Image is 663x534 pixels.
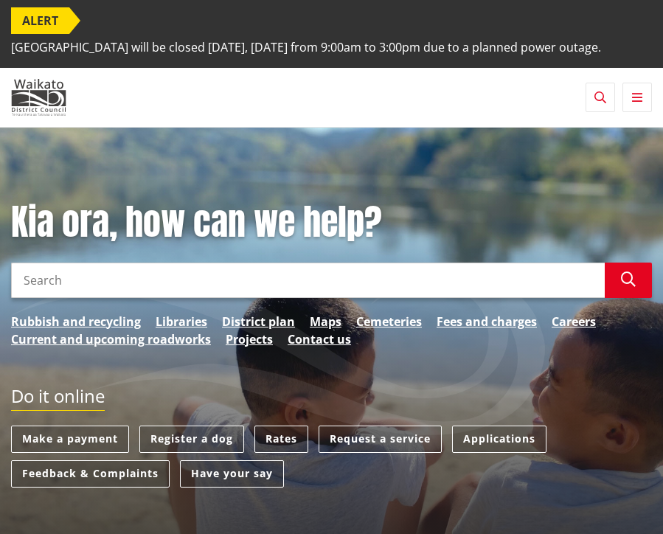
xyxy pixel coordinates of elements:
[11,330,211,348] a: Current and upcoming roadworks
[222,313,295,330] a: District plan
[310,313,341,330] a: Maps
[11,201,652,244] h1: Kia ora, how can we help?
[11,79,66,116] img: Waikato District Council - Te Kaunihera aa Takiwaa o Waikato
[156,313,207,330] a: Libraries
[11,386,105,412] h2: Do it online
[139,426,244,453] a: Register a dog
[254,426,308,453] a: Rates
[452,426,546,453] a: Applications
[11,313,141,330] a: Rubbish and recycling
[11,460,170,488] a: Feedback & Complaints
[11,426,129,453] a: Make a payment
[437,313,537,330] a: Fees and charges
[180,460,284,488] a: Have your say
[11,263,605,298] input: Search input
[11,7,69,34] span: ALERT
[11,34,601,60] span: [GEOGRAPHIC_DATA] will be closed [DATE], [DATE] from 9:00am to 3:00pm due to a planned power outage.
[319,426,442,453] a: Request a service
[226,330,273,348] a: Projects
[356,313,422,330] a: Cemeteries
[552,313,596,330] a: Careers
[288,330,351,348] a: Contact us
